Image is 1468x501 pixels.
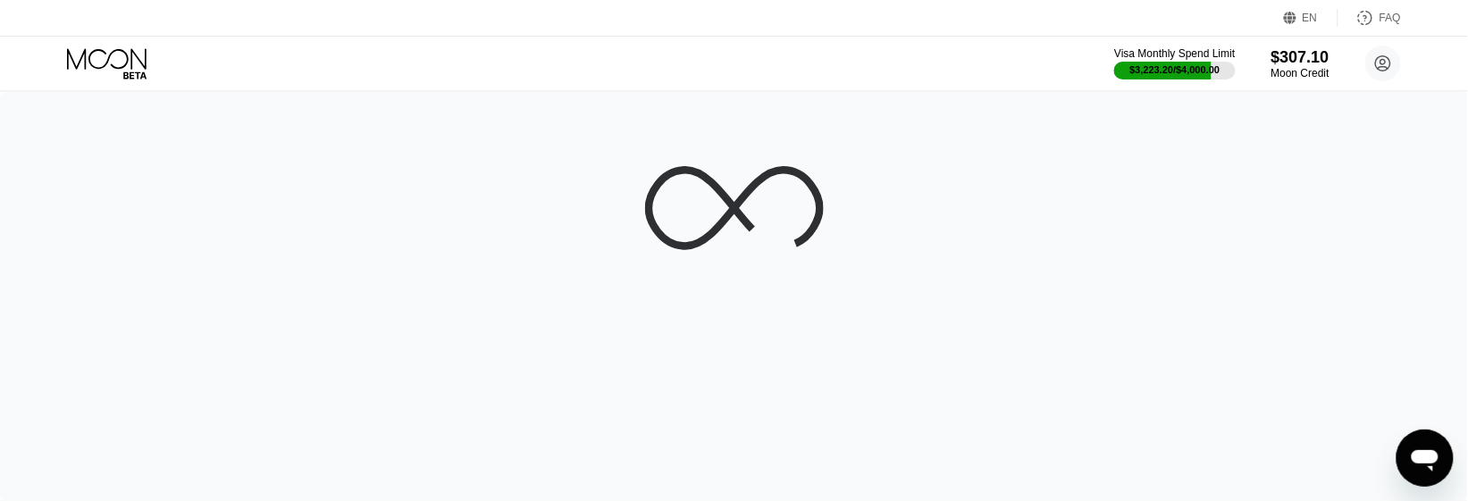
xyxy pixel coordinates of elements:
[1303,12,1318,24] div: EN
[1338,9,1401,27] div: FAQ
[1380,12,1401,24] div: FAQ
[1271,48,1330,79] div: $307.10Moon Credit
[1271,67,1330,79] div: Moon Credit
[1397,430,1454,487] iframe: Button to launch messaging window
[1114,47,1235,60] div: Visa Monthly Spend Limit
[1114,47,1235,79] div: Visa Monthly Spend Limit$3,223.20/$4,000.00
[1130,64,1221,75] div: $3,223.20 / $4,000.00
[1284,9,1338,27] div: EN
[1271,48,1330,67] div: $307.10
